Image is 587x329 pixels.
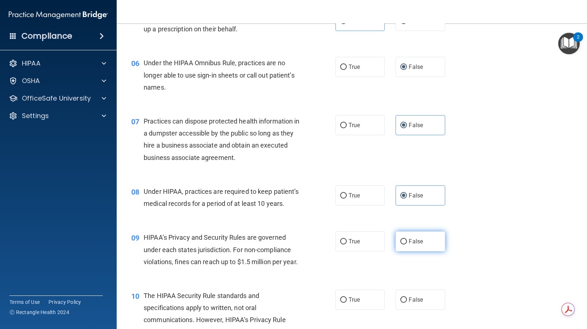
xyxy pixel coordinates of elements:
iframe: Drift Widget Chat Controller [551,279,578,306]
span: True [349,296,360,303]
span: False [409,192,423,199]
span: Ⓒ Rectangle Health 2024 [9,309,69,316]
span: Under the HIPAA Omnibus Rule, practices are no longer able to use sign-in sheets or call out pati... [144,59,295,91]
p: Settings [22,111,49,120]
span: 09 [131,234,139,242]
span: 07 [131,117,139,126]
input: False [400,64,407,70]
input: False [400,123,407,128]
button: Open Resource Center, 2 new notifications [558,33,580,54]
a: Privacy Policy [48,298,81,306]
input: True [340,64,347,70]
span: False [409,296,423,303]
input: False [400,239,407,244]
span: 06 [131,59,139,68]
span: True [349,192,360,199]
span: True [349,122,360,129]
span: False [409,238,423,245]
p: OfficeSafe University [22,94,91,103]
span: Practices can dispose protected health information in a dumpster accessible by the public so long... [144,117,299,161]
input: True [340,239,347,244]
span: HIPAA’s Privacy and Security Rules are governed under each states jurisdiction. For non-complianc... [144,234,298,265]
span: True [349,17,360,24]
span: False [409,122,423,129]
input: False [400,193,407,199]
h4: Compliance [22,31,72,41]
span: True [349,63,360,70]
div: 2 [577,37,579,47]
a: OSHA [9,77,106,85]
input: True [340,297,347,303]
span: 10 [131,292,139,301]
input: True [340,193,347,199]
p: OSHA [22,77,40,85]
input: False [400,297,407,303]
span: False [409,63,423,70]
span: False [409,17,423,24]
a: OfficeSafe University [9,94,106,103]
span: 08 [131,188,139,196]
span: Under HIPAA, practices are required to keep patient’s medical records for a period of at least 10... [144,188,299,207]
a: HIPAA [9,59,106,68]
p: HIPAA [22,59,40,68]
a: Terms of Use [9,298,40,306]
a: Settings [9,111,106,120]
input: True [340,123,347,128]
img: PMB logo [9,8,108,22]
span: True [349,238,360,245]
